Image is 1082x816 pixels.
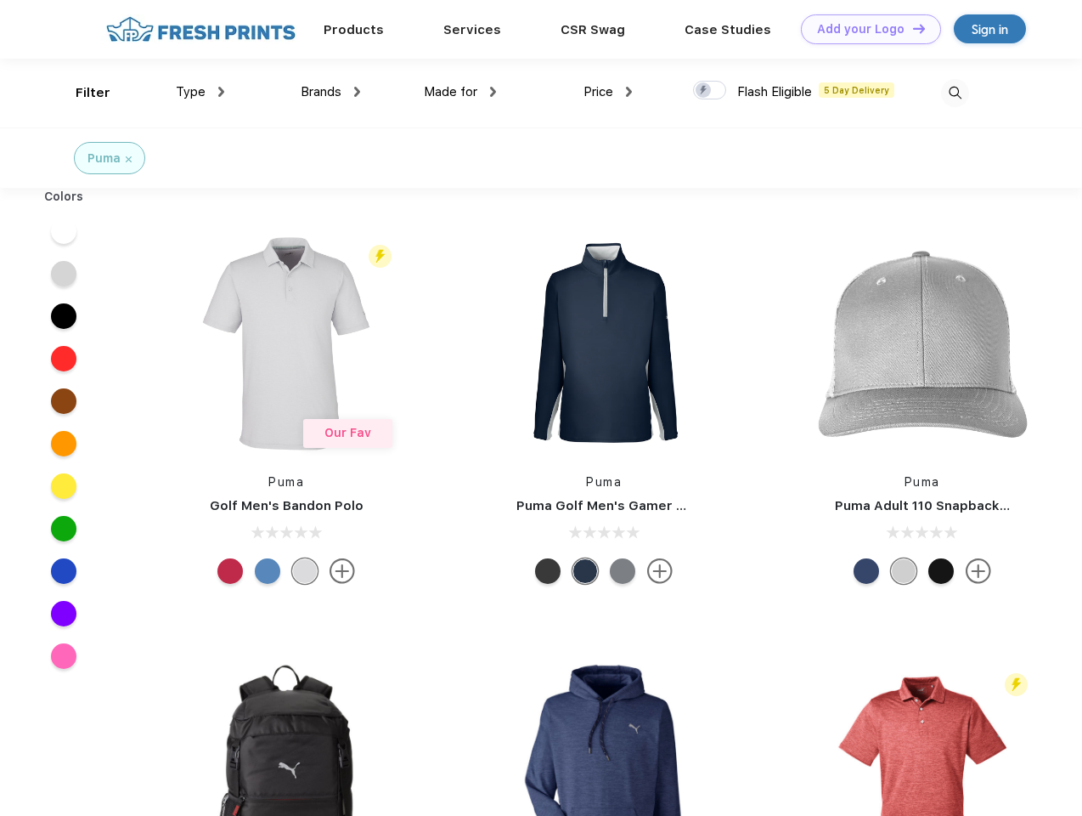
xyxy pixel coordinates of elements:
[292,558,318,584] div: High Rise
[1005,673,1028,696] img: flash_active_toggle.svg
[491,230,717,456] img: func=resize&h=266
[268,475,304,489] a: Puma
[255,558,280,584] div: Lake Blue
[76,83,110,103] div: Filter
[324,22,384,37] a: Products
[817,22,904,37] div: Add your Logo
[954,14,1026,43] a: Sign in
[561,22,625,37] a: CSR Swag
[737,84,812,99] span: Flash Eligible
[324,426,371,439] span: Our Fav
[941,79,969,107] img: desktop_search.svg
[210,498,363,513] a: Golf Men's Bandon Polo
[972,20,1008,39] div: Sign in
[173,230,399,456] img: func=resize&h=266
[218,87,224,97] img: dropdown.png
[516,498,785,513] a: Puma Golf Men's Gamer Golf Quarter-Zip
[586,475,622,489] a: Puma
[891,558,916,584] div: Quarry Brt Whit
[330,558,355,584] img: more.svg
[572,558,598,584] div: Navy Blazer
[809,230,1035,456] img: func=resize&h=266
[369,245,392,268] img: flash_active_toggle.svg
[87,150,121,167] div: Puma
[443,22,501,37] a: Services
[610,558,635,584] div: Quiet Shade
[583,84,613,99] span: Price
[626,87,632,97] img: dropdown.png
[490,87,496,97] img: dropdown.png
[301,84,341,99] span: Brands
[217,558,243,584] div: Ski Patrol
[913,24,925,33] img: DT
[31,188,97,206] div: Colors
[126,156,132,162] img: filter_cancel.svg
[354,87,360,97] img: dropdown.png
[854,558,879,584] div: Peacoat with Qut Shd
[819,82,894,98] span: 5 Day Delivery
[176,84,206,99] span: Type
[535,558,561,584] div: Puma Black
[928,558,954,584] div: Pma Blk with Pma Blk
[424,84,477,99] span: Made for
[647,558,673,584] img: more.svg
[904,475,940,489] a: Puma
[966,558,991,584] img: more.svg
[101,14,301,44] img: fo%20logo%202.webp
